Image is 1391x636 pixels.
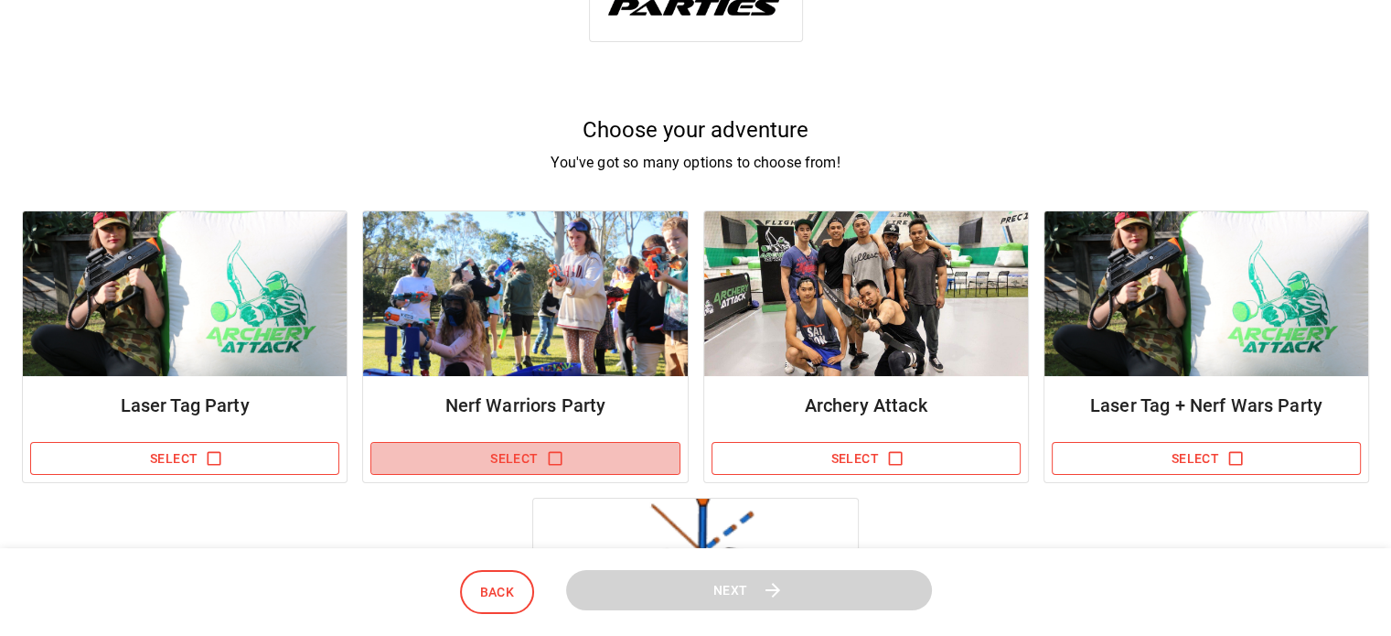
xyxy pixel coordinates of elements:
[712,442,1021,476] button: Select
[22,152,1369,174] p: You've got so many options to choose from!
[713,579,748,602] span: Next
[37,391,332,420] h6: Laser Tag Party
[704,211,1028,376] img: Package
[23,211,347,376] img: Package
[22,115,1369,145] h5: Choose your adventure
[719,391,1013,420] h6: Archery Attack
[1059,391,1354,420] h6: Laser Tag + Nerf Wars Party
[460,570,535,615] button: Back
[363,211,687,376] img: Package
[30,442,339,476] button: Select
[1044,211,1368,376] img: Package
[378,391,672,420] h6: Nerf Warriors Party
[480,581,515,604] span: Back
[566,570,932,611] button: Next
[1052,442,1361,476] button: Select
[370,442,679,476] button: Select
